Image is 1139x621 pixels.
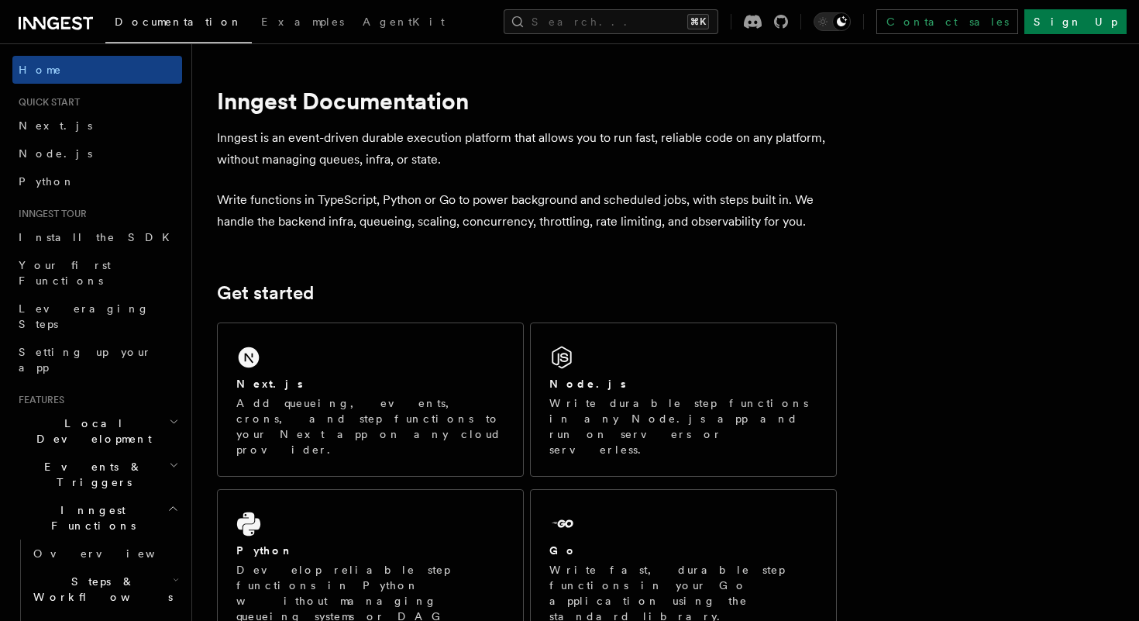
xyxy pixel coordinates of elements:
[12,338,182,381] a: Setting up your app
[19,346,152,374] span: Setting up your app
[217,127,837,171] p: Inngest is an event-driven durable execution platform that allows you to run fast, reliable code ...
[252,5,353,42] a: Examples
[12,140,182,167] a: Node.js
[12,409,182,453] button: Local Development
[363,16,445,28] span: AgentKit
[12,496,182,540] button: Inngest Functions
[19,302,150,330] span: Leveraging Steps
[12,502,167,533] span: Inngest Functions
[261,16,344,28] span: Examples
[12,394,64,406] span: Features
[27,574,173,605] span: Steps & Workflows
[12,56,182,84] a: Home
[12,416,169,447] span: Local Development
[549,543,577,558] h2: Go
[19,119,92,132] span: Next.js
[236,395,504,457] p: Add queueing, events, crons, and step functions to your Next app on any cloud provider.
[19,175,75,188] span: Python
[27,540,182,568] a: Overview
[12,223,182,251] a: Install the SDK
[33,547,193,560] span: Overview
[12,295,182,338] a: Leveraging Steps
[236,543,294,558] h2: Python
[105,5,252,43] a: Documentation
[12,459,169,490] span: Events & Triggers
[504,9,718,34] button: Search...⌘K
[217,282,314,304] a: Get started
[549,395,817,457] p: Write durable step functions in any Node.js app and run on servers or serverless.
[27,568,182,611] button: Steps & Workflows
[1024,9,1127,34] a: Sign Up
[19,147,92,160] span: Node.js
[12,167,182,195] a: Python
[12,453,182,496] button: Events & Triggers
[19,231,179,243] span: Install the SDK
[353,5,454,42] a: AgentKit
[12,112,182,140] a: Next.js
[12,96,80,109] span: Quick start
[115,16,243,28] span: Documentation
[19,259,111,287] span: Your first Functions
[549,376,626,392] h2: Node.js
[217,87,837,115] h1: Inngest Documentation
[19,62,62,78] span: Home
[876,9,1018,34] a: Contact sales
[217,323,524,477] a: Next.jsAdd queueing, events, crons, and step functions to your Next app on any cloud provider.
[217,189,837,233] p: Write functions in TypeScript, Python or Go to power background and scheduled jobs, with steps bu...
[12,208,87,220] span: Inngest tour
[236,376,303,392] h2: Next.js
[687,14,709,29] kbd: ⌘K
[530,323,837,477] a: Node.jsWrite durable step functions in any Node.js app and run on servers or serverless.
[814,12,851,31] button: Toggle dark mode
[12,251,182,295] a: Your first Functions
